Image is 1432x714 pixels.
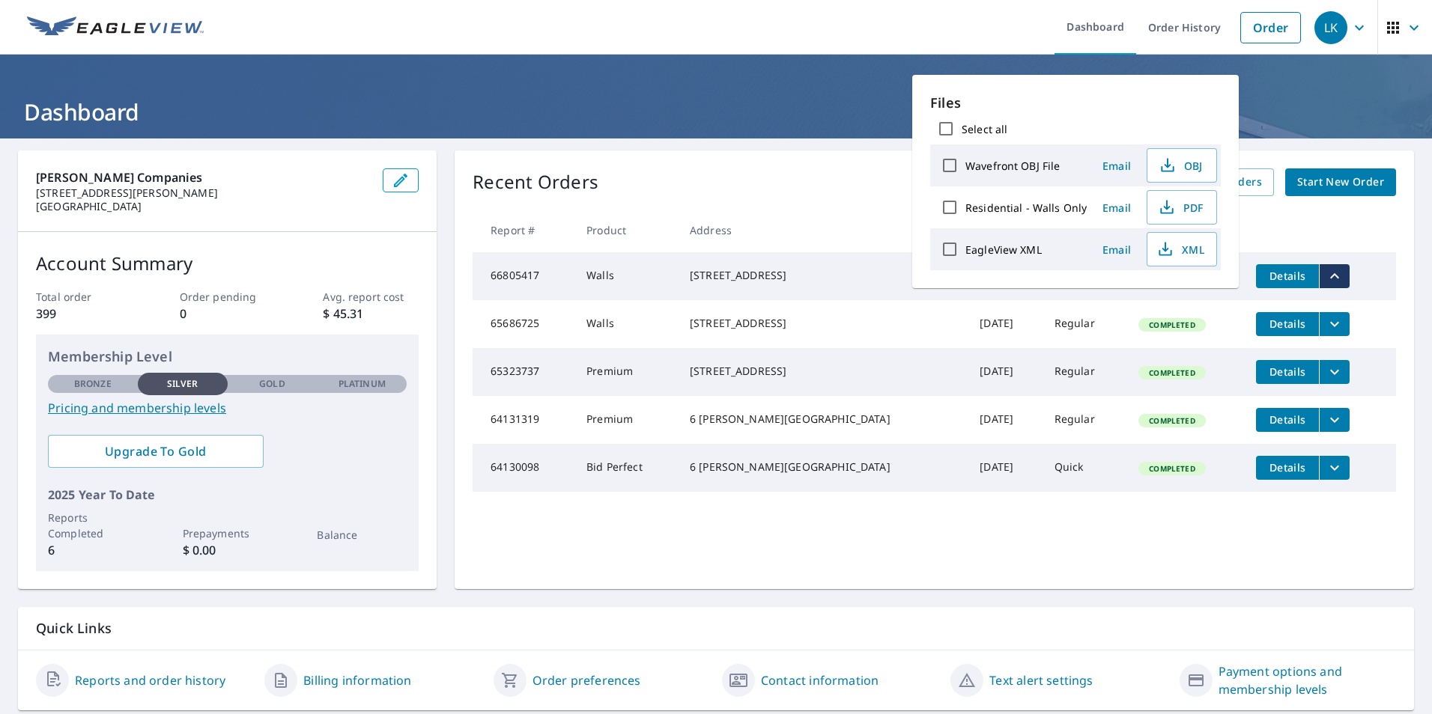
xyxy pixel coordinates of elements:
[1140,367,1204,378] span: Completed
[74,377,112,391] p: Bronze
[36,619,1396,638] p: Quick Links
[1256,456,1319,480] button: detailsBtn-64130098
[1256,264,1319,288] button: detailsBtn-66805417
[18,97,1414,127] h1: Dashboard
[1093,238,1141,261] button: Email
[965,242,1042,257] label: EagleView XML
[1285,168,1396,196] a: Start New Order
[930,93,1221,113] p: Files
[1314,11,1347,44] div: LK
[1265,364,1310,379] span: Details
[1043,348,1127,396] td: Regular
[968,396,1042,444] td: [DATE]
[1256,312,1319,336] button: detailsBtn-65686725
[1099,242,1135,257] span: Email
[1219,662,1396,698] a: Payment options and membership levels
[1265,460,1310,475] span: Details
[323,289,419,305] p: Avg. report cost
[36,168,371,186] p: [PERSON_NAME] Companies
[48,486,407,504] p: 2025 Year To Date
[1093,154,1141,177] button: Email
[60,443,252,460] span: Upgrade To Gold
[968,348,1042,396] td: [DATE]
[1256,408,1319,432] button: detailsBtn-64131319
[1099,159,1135,173] span: Email
[1043,444,1127,492] td: Quick
[574,252,678,300] td: Walls
[1265,317,1310,331] span: Details
[1319,360,1350,384] button: filesDropdownBtn-65323737
[167,377,198,391] p: Silver
[259,377,285,391] p: Gold
[317,527,407,543] p: Balance
[1140,320,1204,330] span: Completed
[574,444,678,492] td: Bid Perfect
[1256,360,1319,384] button: detailsBtn-65323737
[27,16,204,39] img: EV Logo
[690,316,956,331] div: [STREET_ADDRESS]
[36,250,419,277] p: Account Summary
[965,159,1060,173] label: Wavefront OBJ File
[473,208,574,252] th: Report #
[1156,156,1204,174] span: OBJ
[183,541,273,559] p: $ 0.00
[1156,198,1204,216] span: PDF
[303,671,411,689] a: Billing information
[1147,190,1217,225] button: PDF
[1099,201,1135,215] span: Email
[1265,412,1310,427] span: Details
[48,541,138,559] p: 6
[965,201,1087,215] label: Residential - Walls Only
[690,412,956,427] div: 6 [PERSON_NAME][GEOGRAPHIC_DATA]
[968,300,1042,348] td: [DATE]
[36,186,371,200] p: [STREET_ADDRESS][PERSON_NAME]
[1140,415,1204,426] span: Completed
[1147,148,1217,183] button: OBJ
[574,300,678,348] td: Walls
[1265,269,1310,283] span: Details
[473,252,574,300] td: 66805417
[473,300,574,348] td: 65686725
[574,396,678,444] td: Premium
[574,208,678,252] th: Product
[48,510,138,541] p: Reports Completed
[1043,300,1127,348] td: Regular
[533,671,641,689] a: Order preferences
[1319,408,1350,432] button: filesDropdownBtn-64131319
[1140,463,1204,474] span: Completed
[48,399,407,417] a: Pricing and membership levels
[48,435,264,468] a: Upgrade To Gold
[1319,312,1350,336] button: filesDropdownBtn-65686725
[1297,173,1384,192] span: Start New Order
[339,377,386,391] p: Platinum
[473,168,598,196] p: Recent Orders
[1043,396,1127,444] td: Regular
[1240,12,1301,43] a: Order
[1319,264,1350,288] button: filesDropdownBtn-66805417
[48,347,407,367] p: Membership Level
[75,671,225,689] a: Reports and order history
[473,348,574,396] td: 65323737
[1093,196,1141,219] button: Email
[1147,232,1217,266] button: XML
[180,305,276,323] p: 0
[690,364,956,379] div: [STREET_ADDRESS]
[690,268,956,283] div: [STREET_ADDRESS]
[183,525,273,541] p: Prepayments
[1156,240,1204,258] span: XML
[962,122,1007,136] label: Select all
[180,289,276,305] p: Order pending
[574,348,678,396] td: Premium
[36,305,132,323] p: 399
[690,460,956,475] div: 6 [PERSON_NAME][GEOGRAPHIC_DATA]
[36,200,371,213] p: [GEOGRAPHIC_DATA]
[323,305,419,323] p: $ 45.31
[761,671,879,689] a: Contact information
[678,208,968,252] th: Address
[36,289,132,305] p: Total order
[473,396,574,444] td: 64131319
[989,671,1093,689] a: Text alert settings
[473,444,574,492] td: 64130098
[968,444,1042,492] td: [DATE]
[1319,456,1350,480] button: filesDropdownBtn-64130098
